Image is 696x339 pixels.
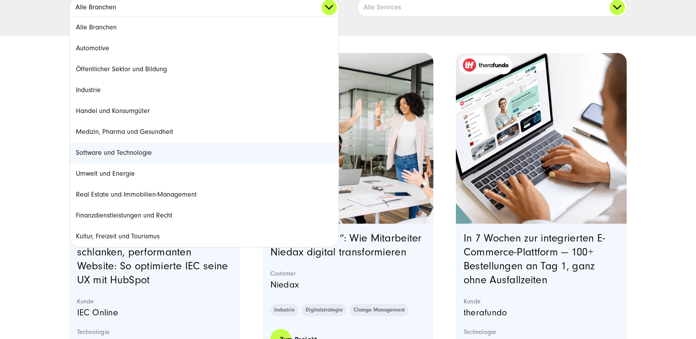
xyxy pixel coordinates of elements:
[70,17,339,38] a: Alle Branchen
[456,53,627,224] a: Featured image: - Read full post: In 7 Wochen zur integrierten E-Commerce-Plattform | therafundo ...
[263,53,434,224] a: Featured image: eine Gruppe von Kollegen in einer modernen Büroumgebung, die einen Erfolg feiern....
[464,298,619,305] strong: Kunde
[270,270,426,277] strong: Customer
[70,101,339,122] a: Handel und Konsumgüter
[263,53,434,224] img: eine Gruppe von Kollegen in einer modernen Büroumgebung, die einen Erfolg feiern. Ein Mann gibt e...
[464,232,605,286] a: In 7 Wochen zur integrierten E-Commerce-Plattform — 100+ Bestellungen an Tag 1, ganz ohne Ausfall...
[70,38,339,59] a: Automotive
[70,226,339,247] a: Kultur, Freizeit und Tourismus
[70,59,339,80] a: Öffentlicher Sektor und Bildung
[302,304,347,316] a: Digitalstrategie
[464,328,619,336] strong: Technologie
[70,205,339,226] a: Finanzdienstleistungen und Recht
[70,163,339,184] a: Umwelt und Energie
[270,232,422,258] a: „Future Heroes“: Wie Mitarbeiter Niedax digital transformieren
[70,184,339,205] a: Real Estate und Immobilien-Management
[70,80,339,101] a: Industrie
[464,305,619,320] p: therafundo
[270,304,299,316] a: Industrie
[463,58,509,72] img: therafundo_10-2024_logo_2c
[70,142,339,163] a: Software und Technologie
[77,305,233,320] p: IEC Online
[77,328,233,336] strong: Technologie
[77,298,233,305] strong: Kunde
[70,122,339,142] a: Medizin, Pharma und Gesundheit
[350,304,409,316] a: Change Management
[270,277,426,292] p: Niedax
